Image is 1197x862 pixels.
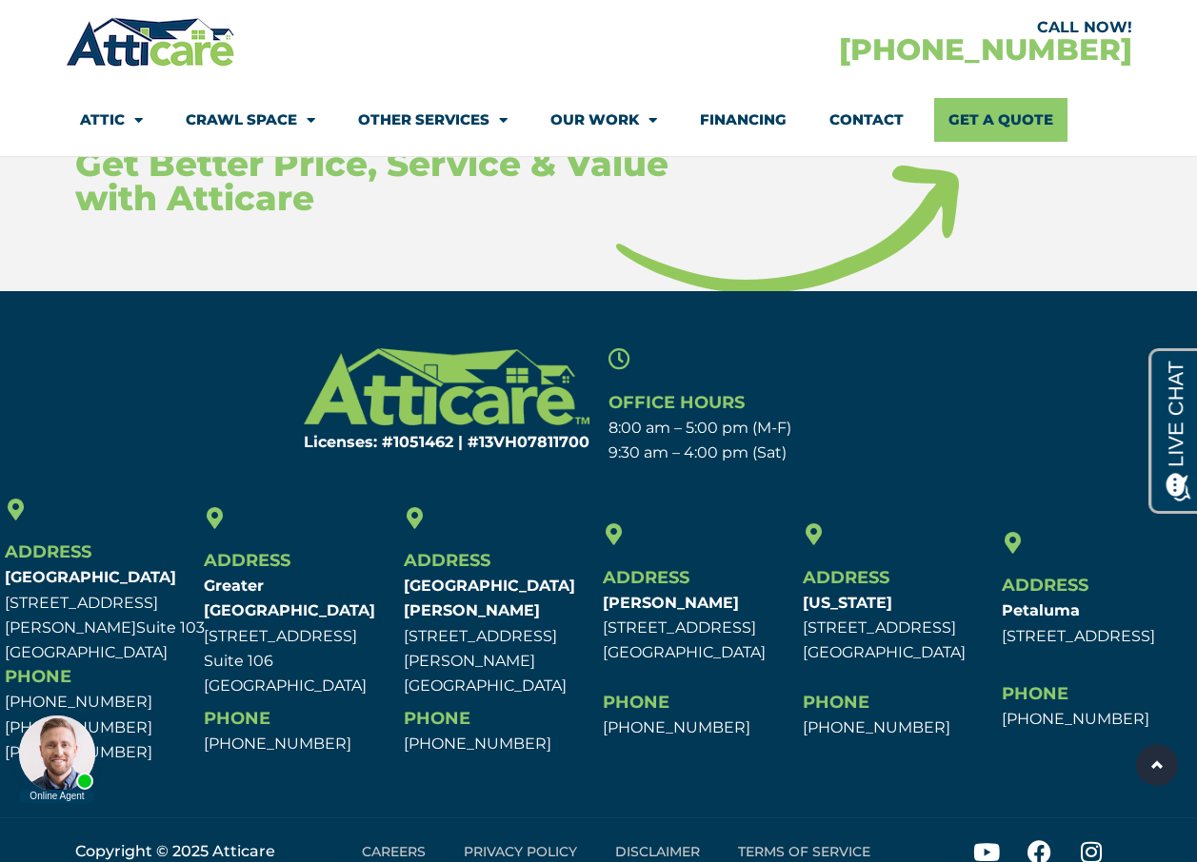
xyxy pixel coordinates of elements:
[803,591,992,666] p: [STREET_ADDRESS] [GEOGRAPHIC_DATA]
[186,98,315,142] a: Crawl Space
[5,568,176,586] b: [GEOGRAPHIC_DATA]
[358,98,508,142] a: Other Services
[803,594,892,612] b: [US_STATE]
[803,567,889,588] span: Address
[5,541,91,562] span: Address
[75,147,749,215] h3: Get Better Price, Service & Value with Atticare
[603,591,792,666] p: [STREET_ADDRESS] [GEOGRAPHIC_DATA]
[404,708,470,729] span: Phone
[204,550,290,571] span: Address
[700,98,787,142] a: Financing
[80,98,143,142] a: Attic
[47,15,153,39] span: Opens a chat window
[603,692,669,713] span: Phone
[80,98,1118,142] nav: Menu
[599,20,1132,35] div: CALL NOW!
[1002,598,1191,649] p: [STREET_ADDRESS]
[934,98,1067,142] a: Get A Quote
[608,392,745,413] span: Office Hours
[1002,601,1080,619] b: Petaluma
[1002,575,1088,596] span: Address
[10,662,314,805] iframe: Chat Invitation
[204,574,393,698] p: [STREET_ADDRESS] Suite 106 [GEOGRAPHIC_DATA]
[5,666,71,687] span: Phone
[248,435,589,450] h6: Licenses: #1051462 | #13VH078117​00
[829,98,904,142] a: Contact
[404,574,593,698] p: [STREET_ADDRESS][PERSON_NAME] [GEOGRAPHIC_DATA]
[803,692,869,713] span: Phone
[404,550,490,571] span: Address
[136,618,205,637] span: Suite 103
[1002,683,1068,704] span: Phone
[5,565,194,665] p: [STREET_ADDRESS][PERSON_NAME] [GEOGRAPHIC_DATA]
[603,594,739,612] b: [PERSON_NAME]
[603,567,689,588] span: Address
[608,416,950,466] p: 8:00 am – 5:00 pm (M-F) 9:30 am – 4:00 pm (Sat)
[550,98,657,142] a: Our Work
[204,577,375,619] b: Greater [GEOGRAPHIC_DATA]
[404,577,575,619] b: [GEOGRAPHIC_DATA][PERSON_NAME]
